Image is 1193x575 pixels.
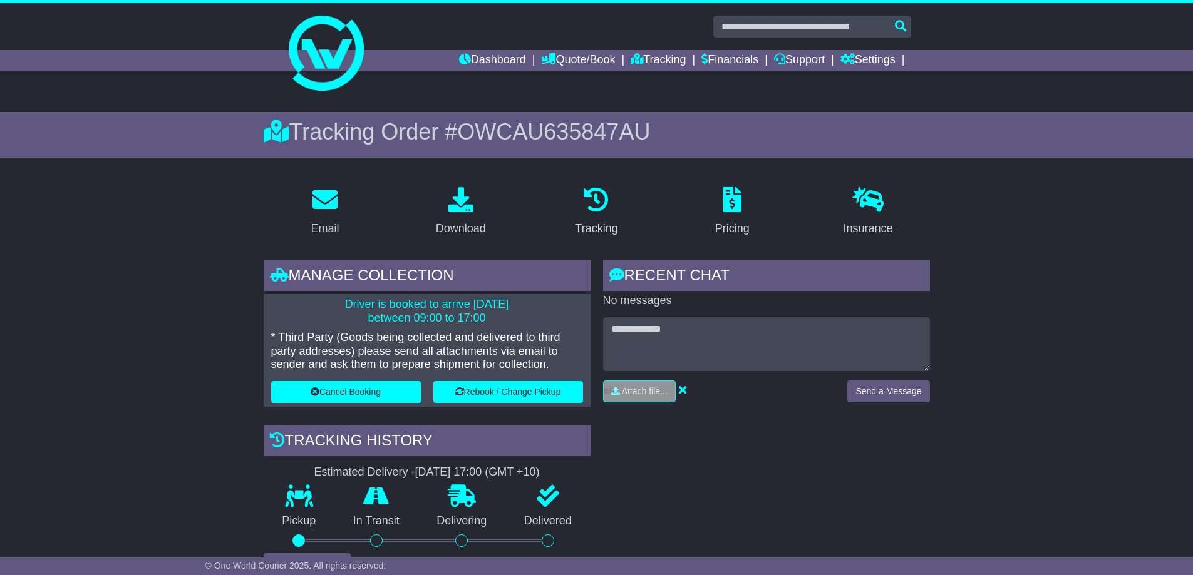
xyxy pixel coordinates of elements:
[311,220,339,237] div: Email
[433,381,583,403] button: Rebook / Change Pickup
[271,331,583,372] p: * Third Party (Goods being collected and delivered to third party addresses) please send all atta...
[774,50,825,71] a: Support
[603,260,930,294] div: RECENT CHAT
[415,466,540,479] div: [DATE] 17:00 (GMT +10)
[707,183,758,242] a: Pricing
[418,514,506,528] p: Delivering
[835,183,901,242] a: Insurance
[302,183,347,242] a: Email
[603,294,930,308] p: No messages
[264,118,930,145] div: Tracking Order #
[436,220,486,237] div: Download
[264,514,335,528] p: Pickup
[847,380,929,402] button: Send a Message
[271,381,421,403] button: Cancel Booking
[459,50,526,71] a: Dashboard
[844,220,893,237] div: Insurance
[541,50,615,71] a: Quote/Book
[457,119,650,145] span: OWCAU635847AU
[205,561,386,571] span: © One World Courier 2025. All rights reserved.
[264,425,591,459] div: Tracking history
[567,183,626,242] a: Tracking
[264,466,591,479] div: Estimated Delivery -
[271,298,583,325] p: Driver is booked to arrive [DATE] between 09:00 to 17:00
[505,514,591,528] p: Delivered
[428,183,494,242] a: Download
[264,553,351,575] button: View Full Tracking
[575,220,617,237] div: Tracking
[334,514,418,528] p: In Transit
[715,220,750,237] div: Pricing
[840,50,896,71] a: Settings
[701,50,758,71] a: Financials
[264,260,591,294] div: Manage collection
[631,50,686,71] a: Tracking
